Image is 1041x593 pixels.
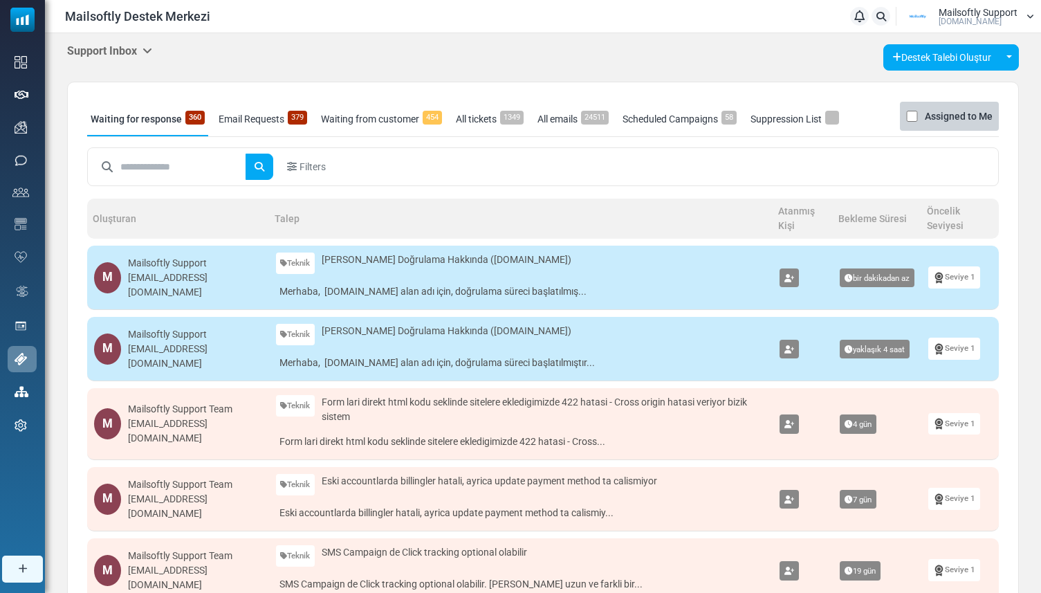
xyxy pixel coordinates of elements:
span: Eski accountlarda billingler hatali, ayrica update payment method ta calismiyor [322,474,657,489]
div: Mailsoftly Support Team [128,402,261,417]
div: M [94,334,121,365]
div: Mailsoftly Support Team [128,549,261,563]
a: Waiting from customer454 [317,102,445,136]
span: 4 gün [840,414,876,434]
a: All tickets1349 [452,102,527,136]
a: Scheduled Campaigns58 [619,102,740,136]
span: SMS Campaign de Click tracking optional olabilir [322,545,527,560]
a: Merhaba, [DOMAIN_NAME] alan adı için, doğrulama süreci başlatılmış... [276,281,766,302]
span: Form lari direkt html kodu seklinde sitelere ekledigimizde 422 hatasi - Cross origin hatasi veriy... [322,395,766,424]
a: Teknik [276,324,315,345]
a: Teknik [276,395,315,417]
img: campaigns-icon.png [15,121,27,134]
div: Mailsoftly Support Team [128,477,261,492]
img: sms-icon.png [15,154,27,167]
img: landing_pages.svg [15,320,27,332]
div: [EMAIL_ADDRESS][DOMAIN_NAME] [128,342,261,371]
a: Teknik [276,545,315,567]
a: Waiting for response360 [87,102,208,136]
div: Mailsoftly Support [128,256,261,271]
div: [EMAIL_ADDRESS][DOMAIN_NAME] [128,563,261,592]
span: yaklaşık 4 saat [840,340,910,359]
div: [EMAIL_ADDRESS][DOMAIN_NAME] [128,271,261,300]
span: 24511 [581,111,609,125]
div: [EMAIL_ADDRESS][DOMAIN_NAME] [128,417,261,446]
img: workflow.svg [15,284,30,300]
a: Email Requests379 [215,102,311,136]
div: M [94,408,121,439]
span: 454 [423,111,442,125]
span: 19 gün [840,561,881,581]
th: Talep [269,199,773,239]
a: Eski accountlarda billingler hatali, ayrica update payment method ta calismiy... [276,502,766,524]
span: 379 [288,111,307,125]
img: email-templates-icon.svg [15,218,27,230]
span: [PERSON_NAME] Doğrulama Hakkında ([DOMAIN_NAME]) [322,324,571,338]
a: Form lari direkt html kodu seklinde sitelere ekledigimizde 422 hatasi - Cross... [276,431,766,453]
span: Mailsoftly Destek Merkezi [65,7,210,26]
th: Bekleme Süresi [833,199,921,239]
img: domain-health-icon.svg [15,251,27,262]
img: settings-icon.svg [15,419,27,432]
a: Seviye 1 [928,266,980,288]
div: M [94,484,121,515]
a: Teknik [276,253,315,274]
a: User Logo Mailsoftly Support [DOMAIN_NAME] [901,6,1034,27]
a: Destek Talebi Oluştur [883,44,1000,71]
a: Suppression List [747,102,842,136]
span: bir dakikadan az [840,268,914,288]
th: Atanmış Kişi [773,199,833,239]
span: [DOMAIN_NAME] [939,17,1002,26]
span: 360 [185,111,205,125]
a: Teknik [276,474,315,495]
img: mailsoftly_icon_blue_white.svg [10,8,35,32]
th: Öncelik Seviyesi [921,199,999,239]
div: M [94,262,121,293]
a: All emails24511 [534,102,612,136]
th: Oluşturan [87,199,269,239]
label: Assigned to Me [925,108,993,125]
div: M [94,555,121,586]
img: contacts-icon.svg [12,188,29,197]
img: User Logo [901,6,935,27]
img: support-icon-active.svg [15,353,27,365]
span: 58 [721,111,737,125]
span: Mailsoftly Support [939,8,1017,17]
a: Seviye 1 [928,559,980,581]
img: dashboard-icon.svg [15,56,27,69]
div: [EMAIL_ADDRESS][DOMAIN_NAME] [128,492,261,521]
span: Filters [300,160,326,174]
a: Seviye 1 [928,413,980,435]
span: 1349 [500,111,524,125]
span: [PERSON_NAME] Doğrulama Hakkında ([DOMAIN_NAME]) [322,253,571,267]
a: Merhaba, [DOMAIN_NAME] alan adı için, doğrulama süreci başlatılmıştır... [276,352,766,374]
a: Seviye 1 [928,488,980,509]
a: Seviye 1 [928,338,980,359]
span: 7 gün [840,490,876,509]
div: Mailsoftly Support [128,327,261,342]
h5: Support Inbox [67,44,152,57]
